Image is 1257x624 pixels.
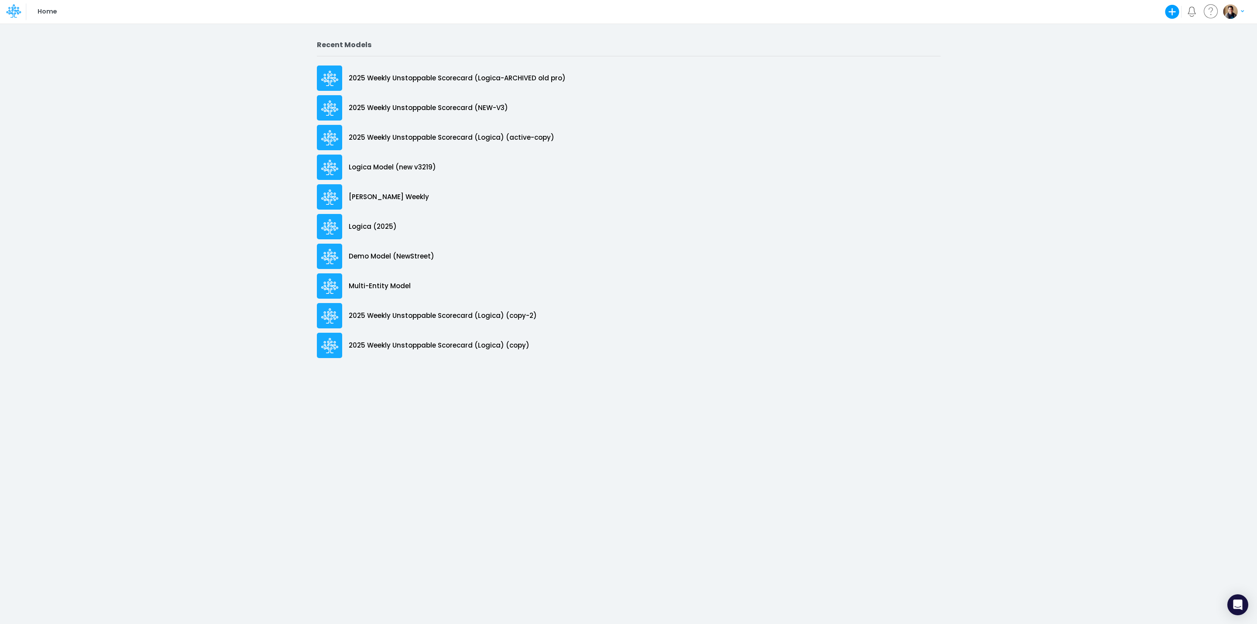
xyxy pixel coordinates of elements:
[317,271,941,301] a: Multi-Entity Model
[349,222,397,232] p: Logica (2025)
[349,73,566,83] p: 2025 Weekly Unstoppable Scorecard (Logica-ARCHIVED old pro)
[317,41,941,49] h2: Recent Models
[1187,7,1197,17] a: Notifications
[349,252,434,262] p: Demo Model (NewStreet)
[317,301,941,331] a: 2025 Weekly Unstoppable Scorecard (Logica) (copy-2)
[38,7,56,17] p: Home
[317,212,941,241] a: Logica (2025)
[317,152,941,182] a: Logica Model (new v3219)
[349,341,529,351] p: 2025 Weekly Unstoppable Scorecard (Logica) (copy)
[317,182,941,212] a: [PERSON_NAME] Weekly
[349,103,508,113] p: 2025 Weekly Unstoppable Scorecard (NEW-V3)
[317,241,941,271] a: Demo Model (NewStreet)
[349,133,554,143] p: 2025 Weekly Unstoppable Scorecard (Logica) (active-copy)
[349,311,537,321] p: 2025 Weekly Unstoppable Scorecard (Logica) (copy-2)
[1227,594,1248,615] div: Open Intercom Messenger
[349,162,436,172] p: Logica Model (new v3219)
[317,63,941,93] a: 2025 Weekly Unstoppable Scorecard (Logica-ARCHIVED old pro)
[317,123,941,152] a: 2025 Weekly Unstoppable Scorecard (Logica) (active-copy)
[349,281,411,291] p: Multi-Entity Model
[317,331,941,360] a: 2025 Weekly Unstoppable Scorecard (Logica) (copy)
[349,192,429,202] p: [PERSON_NAME] Weekly
[317,93,941,123] a: 2025 Weekly Unstoppable Scorecard (NEW-V3)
